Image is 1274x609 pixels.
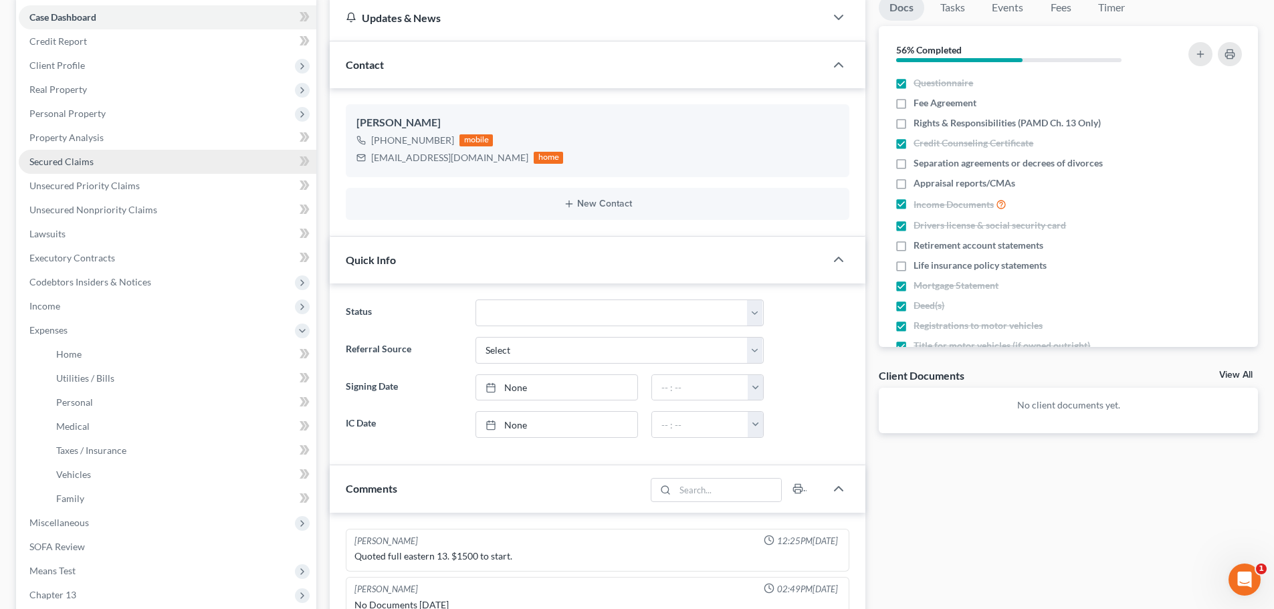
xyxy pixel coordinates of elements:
[914,96,976,110] span: Fee Agreement
[29,541,85,552] span: SOFA Review
[56,493,84,504] span: Family
[29,300,60,312] span: Income
[29,517,89,528] span: Miscellaneous
[19,198,316,222] a: Unsecured Nonpriority Claims
[914,219,1066,232] span: Drivers license & social security card
[652,375,748,400] input: -- : --
[339,337,468,364] label: Referral Source
[45,439,316,463] a: Taxes / Insurance
[29,59,85,71] span: Client Profile
[339,299,468,326] label: Status
[29,565,76,576] span: Means Test
[339,374,468,401] label: Signing Date
[45,414,316,439] a: Medical
[914,339,1090,352] span: Title for motor vehicles (if owned outright)
[1229,564,1261,596] iframe: Intercom live chat
[56,372,114,384] span: Utilities / Bills
[19,246,316,270] a: Executory Contracts
[476,412,637,437] a: None
[29,84,87,95] span: Real Property
[914,319,1043,332] span: Registrations to motor vehicles
[914,136,1033,150] span: Credit Counseling Certificate
[879,368,964,382] div: Client Documents
[29,11,96,23] span: Case Dashboard
[896,44,962,55] strong: 56% Completed
[19,174,316,198] a: Unsecured Priority Claims
[914,76,973,90] span: Questionnaire
[29,324,68,336] span: Expenses
[1219,370,1253,380] a: View All
[675,479,782,501] input: Search...
[45,390,316,414] a: Personal
[652,412,748,437] input: -- : --
[371,151,528,164] div: [EMAIL_ADDRESS][DOMAIN_NAME]
[534,152,563,164] div: home
[45,463,316,487] a: Vehicles
[914,279,998,292] span: Mortgage Statement
[45,342,316,366] a: Home
[371,134,454,147] div: [PHONE_NUMBER]
[914,198,994,211] span: Income Documents
[346,11,809,25] div: Updates & News
[29,180,140,191] span: Unsecured Priority Claims
[914,259,1047,272] span: Life insurance policy statements
[29,228,66,239] span: Lawsuits
[914,156,1103,170] span: Separation agreements or decrees of divorces
[45,366,316,390] a: Utilities / Bills
[354,583,418,596] div: [PERSON_NAME]
[889,398,1247,412] p: No client documents yet.
[914,239,1043,252] span: Retirement account statements
[914,299,944,312] span: Deed(s)
[339,411,468,438] label: IC Date
[29,132,104,143] span: Property Analysis
[29,204,157,215] span: Unsecured Nonpriority Claims
[29,108,106,119] span: Personal Property
[476,375,637,400] a: None
[56,396,93,408] span: Personal
[356,115,839,131] div: [PERSON_NAME]
[29,276,151,287] span: Codebtors Insiders & Notices
[459,134,493,146] div: mobile
[29,252,115,263] span: Executory Contracts
[19,126,316,150] a: Property Analysis
[29,156,94,167] span: Secured Claims
[56,445,126,456] span: Taxes / Insurance
[346,58,384,71] span: Contact
[777,583,838,596] span: 02:49PM[DATE]
[56,469,91,480] span: Vehicles
[354,550,841,563] div: Quoted full eastern 13. $1500 to start.
[56,348,82,360] span: Home
[29,589,76,600] span: Chapter 13
[914,116,1101,130] span: Rights & Responsibilities (PAMD Ch. 13 Only)
[19,150,316,174] a: Secured Claims
[1256,564,1267,574] span: 1
[354,535,418,547] div: [PERSON_NAME]
[19,535,316,559] a: SOFA Review
[914,176,1015,190] span: Appraisal reports/CMAs
[777,535,838,547] span: 12:25PM[DATE]
[19,5,316,29] a: Case Dashboard
[19,222,316,246] a: Lawsuits
[346,253,396,266] span: Quick Info
[19,29,316,53] a: Credit Report
[356,199,839,209] button: New Contact
[29,35,87,47] span: Credit Report
[346,482,397,495] span: Comments
[56,420,90,432] span: Medical
[45,487,316,511] a: Family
